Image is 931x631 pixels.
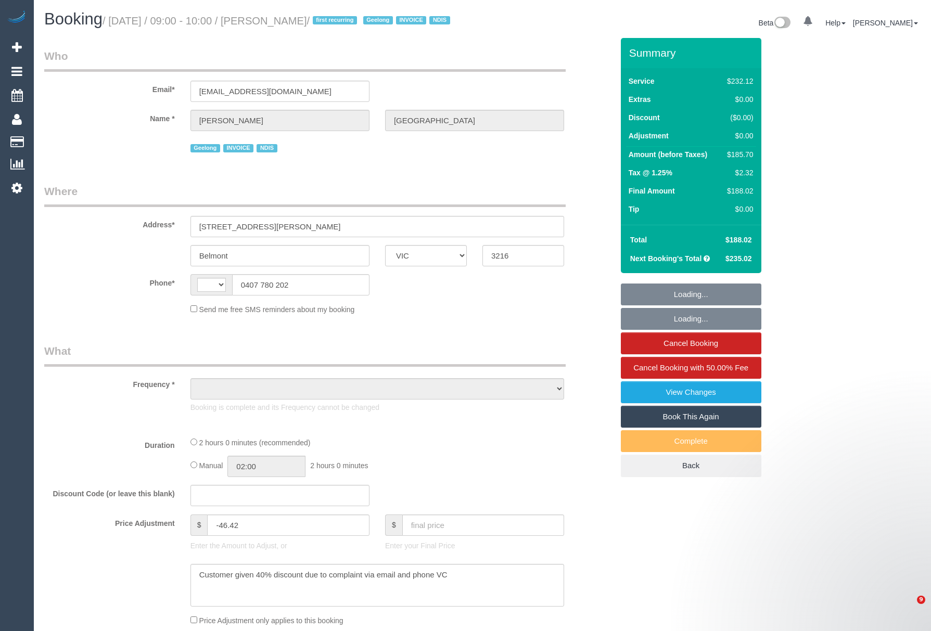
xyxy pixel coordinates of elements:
[190,540,369,551] p: Enter the Amount to Adjust, or
[44,10,103,28] span: Booking
[36,436,183,450] label: Duration
[629,149,707,160] label: Amount (before Taxes)
[190,81,369,102] input: Email*
[103,15,453,27] small: / [DATE] / 09:00 - 10:00 / [PERSON_NAME]
[257,144,277,152] span: NDIS
[44,184,566,207] legend: Where
[759,19,791,27] a: Beta
[629,94,651,105] label: Extras
[629,168,672,178] label: Tax @ 1.25%
[223,144,253,152] span: INVOICE
[630,236,647,244] strong: Total
[44,48,566,72] legend: Who
[621,332,761,354] a: Cancel Booking
[385,110,564,131] input: Last Name*
[633,363,748,372] span: Cancel Booking with 50.00% Fee
[363,16,393,24] span: Geelong
[853,19,918,27] a: [PERSON_NAME]
[36,110,183,124] label: Name *
[723,112,753,123] div: ($0.00)
[629,186,675,196] label: Final Amount
[917,596,925,604] span: 9
[723,168,753,178] div: $2.32
[723,149,753,160] div: $185.70
[630,254,702,263] strong: Next Booking's Total
[723,204,753,214] div: $0.00
[429,16,450,24] span: NDIS
[36,216,183,230] label: Address*
[36,376,183,390] label: Frequency *
[199,305,355,314] span: Send me free SMS reminders about my booking
[199,461,223,470] span: Manual
[396,16,426,24] span: INVOICE
[190,514,208,536] span: $
[621,455,761,477] a: Back
[310,461,368,470] span: 2 hours 0 minutes
[773,17,790,30] img: New interface
[313,16,357,24] span: first recurring
[307,15,453,27] span: /
[725,236,752,244] span: $188.02
[629,204,640,214] label: Tip
[190,245,369,266] input: Suburb*
[385,540,564,551] p: Enter your Final Price
[723,94,753,105] div: $0.00
[621,381,761,403] a: View Changes
[825,19,846,27] a: Help
[44,343,566,367] legend: What
[482,245,564,266] input: Post Code*
[725,254,752,263] span: $235.02
[723,76,753,86] div: $232.12
[36,81,183,95] label: Email*
[190,402,564,413] p: Booking is complete and its Frequency cannot be changed
[723,131,753,141] div: $0.00
[199,439,311,447] span: 2 hours 0 minutes (recommended)
[36,274,183,288] label: Phone*
[629,112,660,123] label: Discount
[6,10,27,25] img: Automaid Logo
[629,76,655,86] label: Service
[402,514,564,536] input: final price
[232,274,369,295] input: Phone*
[629,131,669,141] label: Adjustment
[190,144,220,152] span: Geelong
[385,514,402,536] span: $
[199,616,343,625] span: Price Adjustment only applies to this booking
[621,357,761,379] a: Cancel Booking with 50.00% Fee
[190,110,369,131] input: First Name*
[621,406,761,428] a: Book This Again
[629,47,756,59] h3: Summary
[723,186,753,196] div: $188.02
[36,485,183,499] label: Discount Code (or leave this blank)
[896,596,921,621] iframe: Intercom live chat
[36,514,183,529] label: Price Adjustment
